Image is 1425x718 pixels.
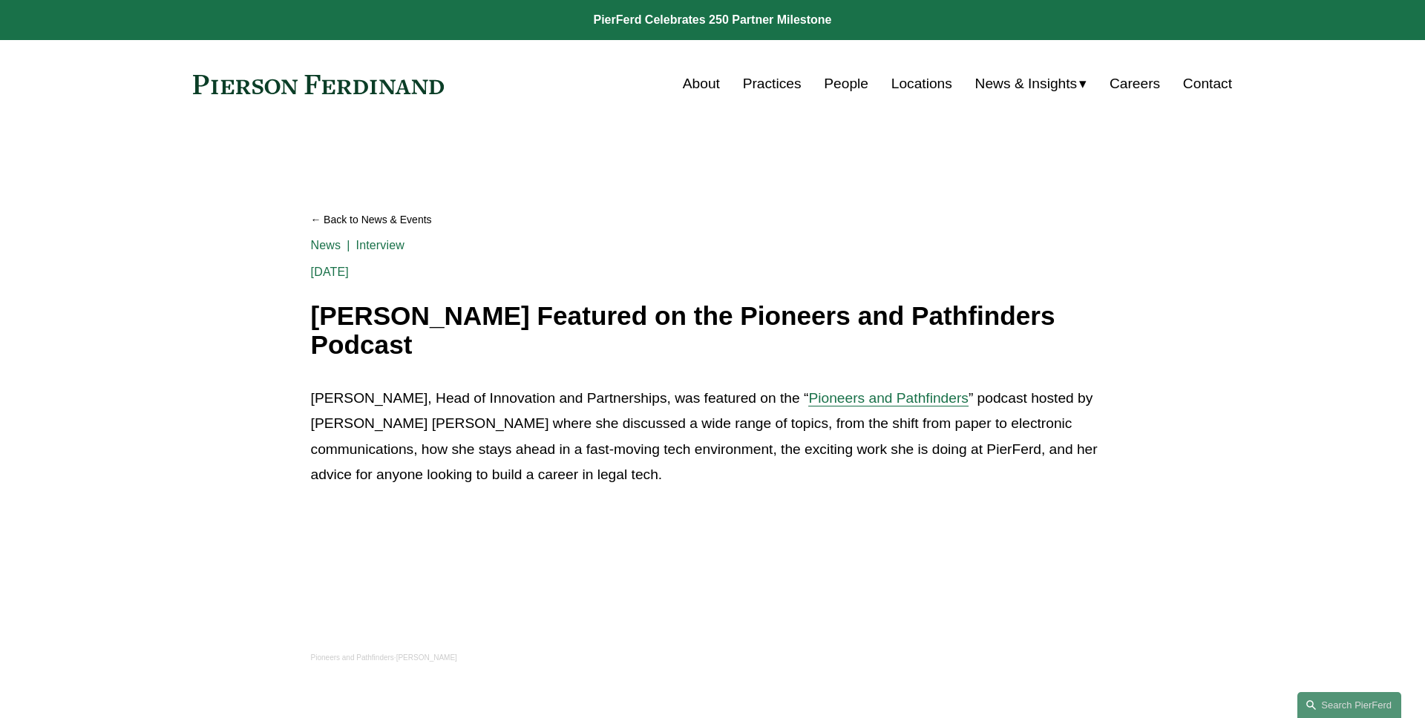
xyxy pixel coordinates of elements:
[1183,70,1232,98] a: Contact
[311,302,1115,359] h1: [PERSON_NAME] Featured on the Pioneers and Pathfinders Podcast
[311,266,349,278] span: [DATE]
[683,70,720,98] a: About
[975,70,1087,98] a: folder dropdown
[311,653,394,662] a: Pioneers and Pathfinders
[975,71,1078,97] span: News & Insights
[311,645,1115,671] div: ·
[356,239,404,251] a: Interview
[891,70,952,98] a: Locations
[311,207,1115,233] a: Back to News & Events
[808,390,968,406] a: Pioneers and Pathfinders
[1297,692,1401,718] a: Search this site
[396,653,457,662] a: [PERSON_NAME]
[824,70,868,98] a: People
[311,239,341,251] a: News
[743,70,802,98] a: Practices
[1110,70,1160,98] a: Careers
[311,386,1115,488] p: [PERSON_NAME], Head of Innovation and Partnerships, was featured on the “ ” podcast hosted by [PE...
